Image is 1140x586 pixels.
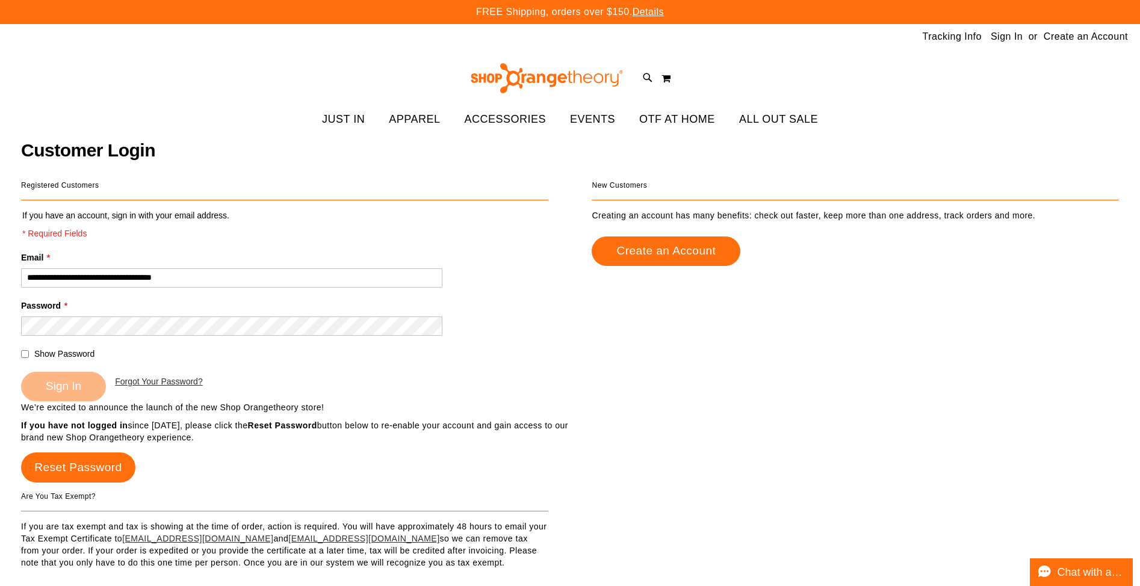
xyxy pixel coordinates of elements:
span: * Required Fields [22,227,229,239]
p: We’re excited to announce the launch of the new Shop Orangetheory store! [21,401,570,413]
a: [EMAIL_ADDRESS][DOMAIN_NAME] [288,534,439,543]
span: APPAREL [389,106,440,133]
img: Shop Orangetheory [469,63,625,93]
strong: Reset Password [248,421,317,430]
span: ACCESSORIES [464,106,546,133]
a: Sign In [991,30,1023,43]
p: If you are tax exempt and tax is showing at the time of order, action is required. You will have ... [21,520,548,569]
a: Reset Password [21,452,135,483]
strong: Are You Tax Exempt? [21,492,96,500]
p: since [DATE], please click the button below to re-enable your account and gain access to our bran... [21,419,570,443]
span: OTF AT HOME [639,106,715,133]
a: Create an Account [592,236,740,266]
strong: New Customers [592,181,647,190]
span: Customer Login [21,140,155,160]
a: Forgot Your Password? [115,375,203,387]
span: Forgot Your Password? [115,377,203,386]
span: Password [21,301,61,310]
button: Chat with an Expert [1030,558,1133,586]
span: ALL OUT SALE [739,106,818,133]
a: Details [633,7,664,17]
p: FREE Shipping, orders over $150. [476,5,664,19]
legend: If you have an account, sign in with your email address. [21,209,231,239]
span: Reset Password [34,461,122,473]
span: JUST IN [322,106,365,133]
span: Create an Account [616,244,716,257]
span: Chat with an Expert [1058,567,1126,578]
a: Tracking Info [923,30,982,43]
a: [EMAIL_ADDRESS][DOMAIN_NAME] [122,534,273,543]
strong: If you have not logged in [21,421,128,430]
p: Creating an account has many benefits: check out faster, keep more than one address, track orders... [592,209,1119,221]
strong: Registered Customers [21,181,99,190]
a: Create an Account [1044,30,1128,43]
span: Email [21,253,43,262]
span: Show Password [34,349,94,359]
span: EVENTS [570,106,615,133]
